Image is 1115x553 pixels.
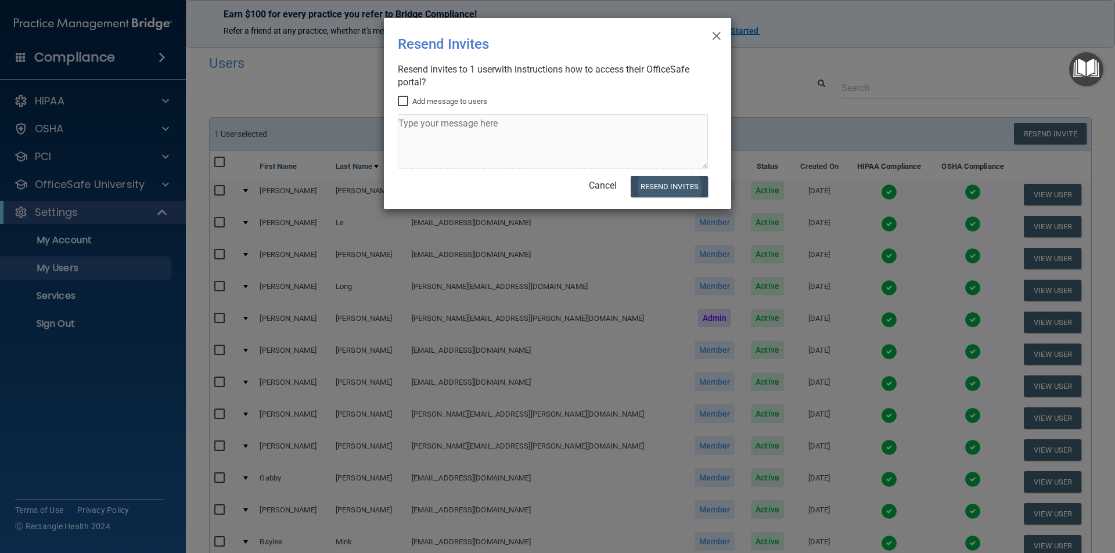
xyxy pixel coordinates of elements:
input: Add message to users [398,97,411,106]
button: Resend Invites [631,176,708,197]
button: Open Resource Center [1069,52,1103,86]
span: × [711,23,722,46]
div: Resend Invites [398,27,670,61]
label: Add message to users [398,95,487,109]
a: Cancel [589,180,617,191]
div: Resend invites to 1 user with instructions how to access their OfficeSafe portal? [398,63,708,89]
